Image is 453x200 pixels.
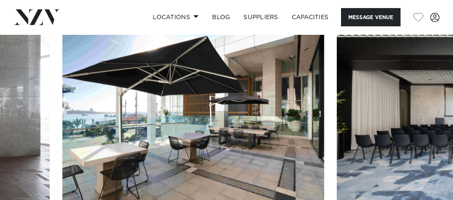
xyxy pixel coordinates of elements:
a: Locations [146,8,205,26]
img: nzv-logo.png [14,9,60,25]
a: BLOG [205,8,237,26]
button: Message Venue [341,8,400,26]
a: SUPPLIERS [237,8,285,26]
a: Capacities [285,8,336,26]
